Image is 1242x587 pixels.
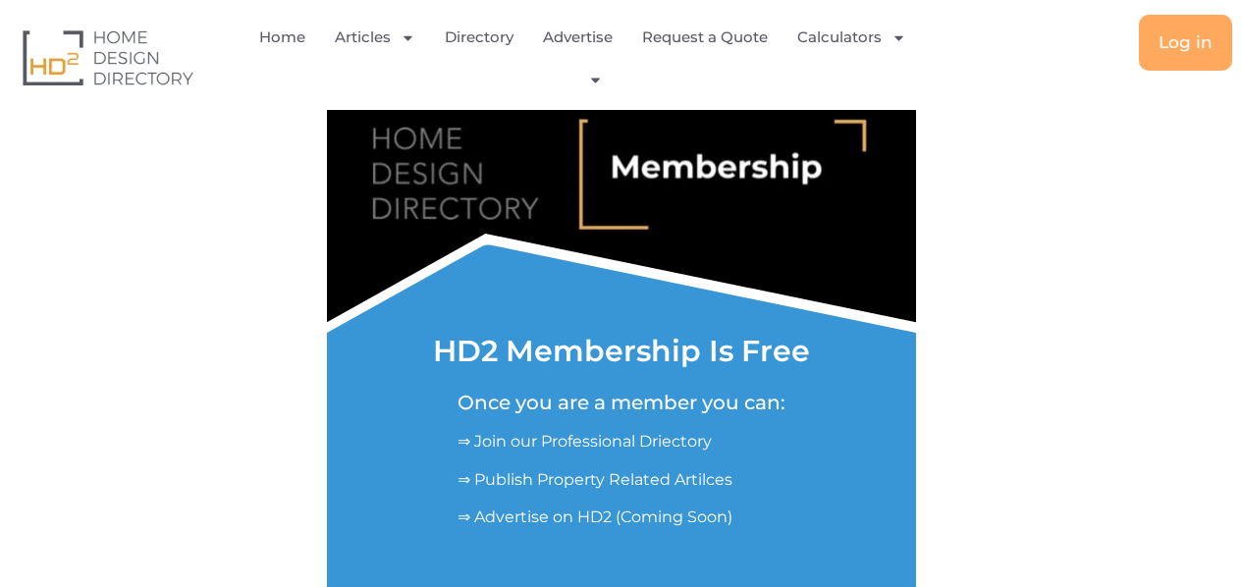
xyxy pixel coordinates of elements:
[543,15,613,60] a: Advertise
[433,337,810,366] h1: HD2 Membership Is Free
[445,15,513,60] a: Directory
[458,430,785,454] p: ⇒ Join our Professional Driectory
[1139,15,1232,71] a: Log in
[797,15,906,60] a: Calculators
[458,391,785,414] h5: Once you are a member you can:
[335,15,415,60] a: Articles
[1159,34,1213,51] span: Log in
[642,15,768,60] a: Request a Quote
[458,506,785,529] p: ⇒ Advertise on HD2 (Coming Soon)
[259,15,305,60] a: Home
[254,15,927,100] nav: Menu
[458,468,785,492] p: ⇒ Publish Property Related Artilces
